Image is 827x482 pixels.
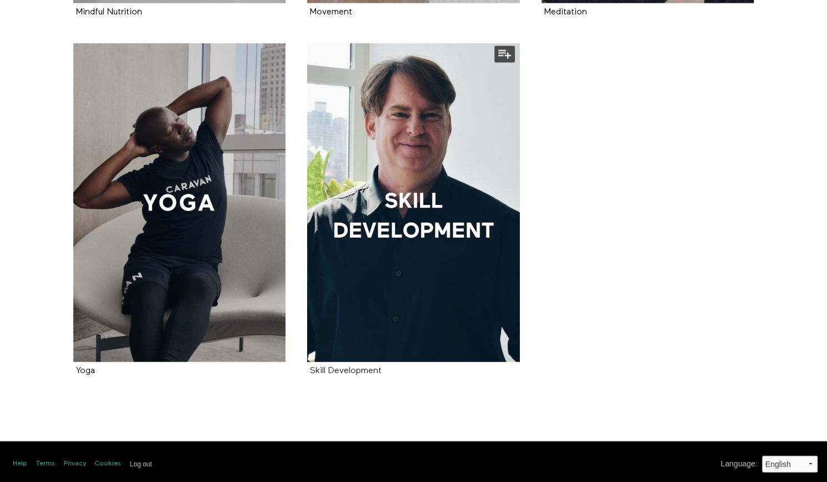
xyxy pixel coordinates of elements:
a: Terms [36,459,55,469]
strong: Meditation [544,8,587,17]
button: Add to my list [494,46,515,63]
a: Mindful Nutrition [76,8,142,16]
a: Help [13,459,27,469]
a: Meditation [544,8,587,16]
strong: Movement [310,8,352,17]
strong: Yoga [76,366,95,375]
label: Language : [720,458,757,470]
a: Movement [310,8,352,16]
a: Yoga [73,43,286,362]
strong: Skill Development [310,366,382,375]
a: Yoga [76,366,95,375]
a: Privacy [64,459,86,469]
a: Skill Development [307,43,520,362]
a: Skill Development [310,366,382,375]
a: Cookies [95,459,121,469]
input: Log out [130,460,152,468]
strong: Mindful Nutrition [76,8,142,17]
